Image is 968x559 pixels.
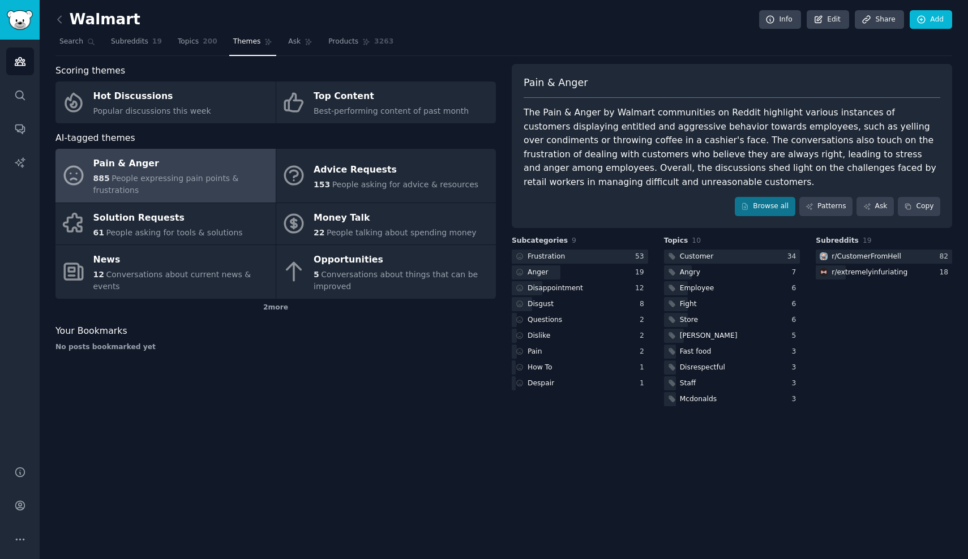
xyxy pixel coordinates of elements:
a: Products3263 [324,33,397,56]
div: Pain & Anger [93,155,270,173]
div: Disrespectful [680,363,725,373]
span: Popular discussions this week [93,106,211,115]
span: 10 [692,236,701,244]
h2: Walmart [55,11,140,29]
a: Subreddits19 [107,33,166,56]
a: Hot DiscussionsPopular discussions this week [55,81,276,123]
span: Topics [178,37,199,47]
a: News12Conversations about current news & events [55,245,276,299]
div: 3 [792,363,800,373]
div: Dislike [528,331,550,341]
div: 12 [635,283,648,294]
span: People asking for advice & resources [332,180,478,189]
img: CustomerFromHell [820,252,828,260]
div: 6 [792,299,800,309]
span: 885 [93,174,110,183]
span: 200 [203,37,217,47]
span: Pain & Anger [524,76,588,90]
a: Mcdonalds3 [664,392,800,406]
span: Subreddits [111,37,148,47]
div: 8 [640,299,648,309]
div: Questions [528,315,562,325]
div: News [93,251,270,269]
div: Disgust [528,299,554,309]
a: Info [759,10,801,29]
div: Despair [528,379,554,389]
span: 19 [863,236,872,244]
a: Opportunities5Conversations about things that can be improved [276,245,496,299]
a: Money Talk22People talking about spending money [276,203,496,245]
div: 2 [640,331,648,341]
a: Employee6 [664,281,800,295]
a: Fight6 [664,297,800,311]
span: Ask [288,37,301,47]
span: 153 [314,180,330,189]
a: Pain & Anger885People expressing pain points & frustrations [55,149,276,203]
div: 19 [635,268,648,278]
a: Topics200 [174,33,221,56]
span: 19 [152,37,162,47]
div: Frustration [528,252,565,262]
span: 12 [93,270,104,279]
div: Store [680,315,698,325]
div: 2 more [55,299,496,317]
a: How To1 [512,360,648,375]
div: 7 [792,268,800,278]
div: 18 [939,268,952,278]
a: Anger19 [512,265,648,279]
a: Frustration53 [512,250,648,264]
a: Customer34 [664,250,800,264]
span: People talking about spending money [327,228,477,237]
span: 22 [314,228,324,237]
a: Themes [229,33,277,56]
a: Ask [284,33,316,56]
div: Solution Requests [93,209,243,227]
a: Top ContentBest-performing content of past month [276,81,496,123]
span: Conversations about current news & events [93,270,251,291]
span: Products [328,37,358,47]
a: CustomerFromHellr/CustomerFromHell82 [816,250,952,264]
a: Solution Requests61People asking for tools & solutions [55,203,276,245]
div: Angry [680,268,700,278]
a: Fast food3 [664,345,800,359]
span: AI-tagged themes [55,131,135,145]
div: 3 [792,379,800,389]
div: r/ CustomerFromHell [832,252,901,262]
a: [PERSON_NAME]5 [664,329,800,343]
a: Browse all [735,197,795,216]
div: No posts bookmarked yet [55,342,496,352]
div: The Pain & Anger by Walmart communities on Reddit highlight various instances of customers displa... [524,106,940,189]
div: Staff [680,379,696,389]
a: Questions2 [512,313,648,327]
span: People asking for tools & solutions [106,228,242,237]
div: 6 [792,283,800,294]
div: 82 [939,252,952,262]
span: Your Bookmarks [55,324,127,338]
div: 5 [792,331,800,341]
a: Ask [856,197,894,216]
a: Edit [807,10,849,29]
img: GummySearch logo [7,10,33,30]
div: 1 [640,379,648,389]
div: Pain [528,347,542,357]
span: 5 [314,270,319,279]
button: Copy [898,197,940,216]
a: extremelyinfuriatingr/extremelyinfuriating18 [816,265,952,279]
div: 3 [792,347,800,357]
span: Conversations about things that can be improved [314,270,478,291]
div: 3 [792,394,800,405]
div: Employee [680,283,714,294]
a: Disgust8 [512,297,648,311]
span: Search [59,37,83,47]
a: Disappointment12 [512,281,648,295]
a: Patterns [799,197,853,216]
span: Subreddits [816,236,859,246]
span: 61 [93,228,104,237]
a: Advice Requests153People asking for advice & resources [276,149,496,203]
div: r/ extremelyinfuriating [832,268,907,278]
a: Search [55,33,99,56]
a: Store6 [664,313,800,327]
div: [PERSON_NAME] [680,331,738,341]
div: Hot Discussions [93,88,211,106]
span: Best-performing content of past month [314,106,469,115]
